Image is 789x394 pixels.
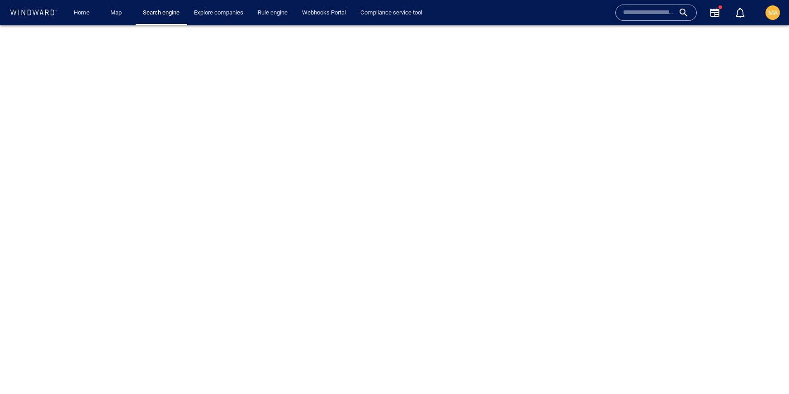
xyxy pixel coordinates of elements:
a: Webhooks Portal [298,5,350,21]
iframe: Chat [751,353,782,387]
span: MA [768,9,778,16]
button: MA [764,4,782,22]
a: Rule engine [254,5,291,21]
button: Map [103,5,132,21]
a: Explore companies [190,5,247,21]
a: Home [70,5,93,21]
button: Home [67,5,96,21]
a: Search engine [139,5,183,21]
a: Map [107,5,128,21]
div: Notification center [735,7,746,18]
a: Compliance service tool [357,5,426,21]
